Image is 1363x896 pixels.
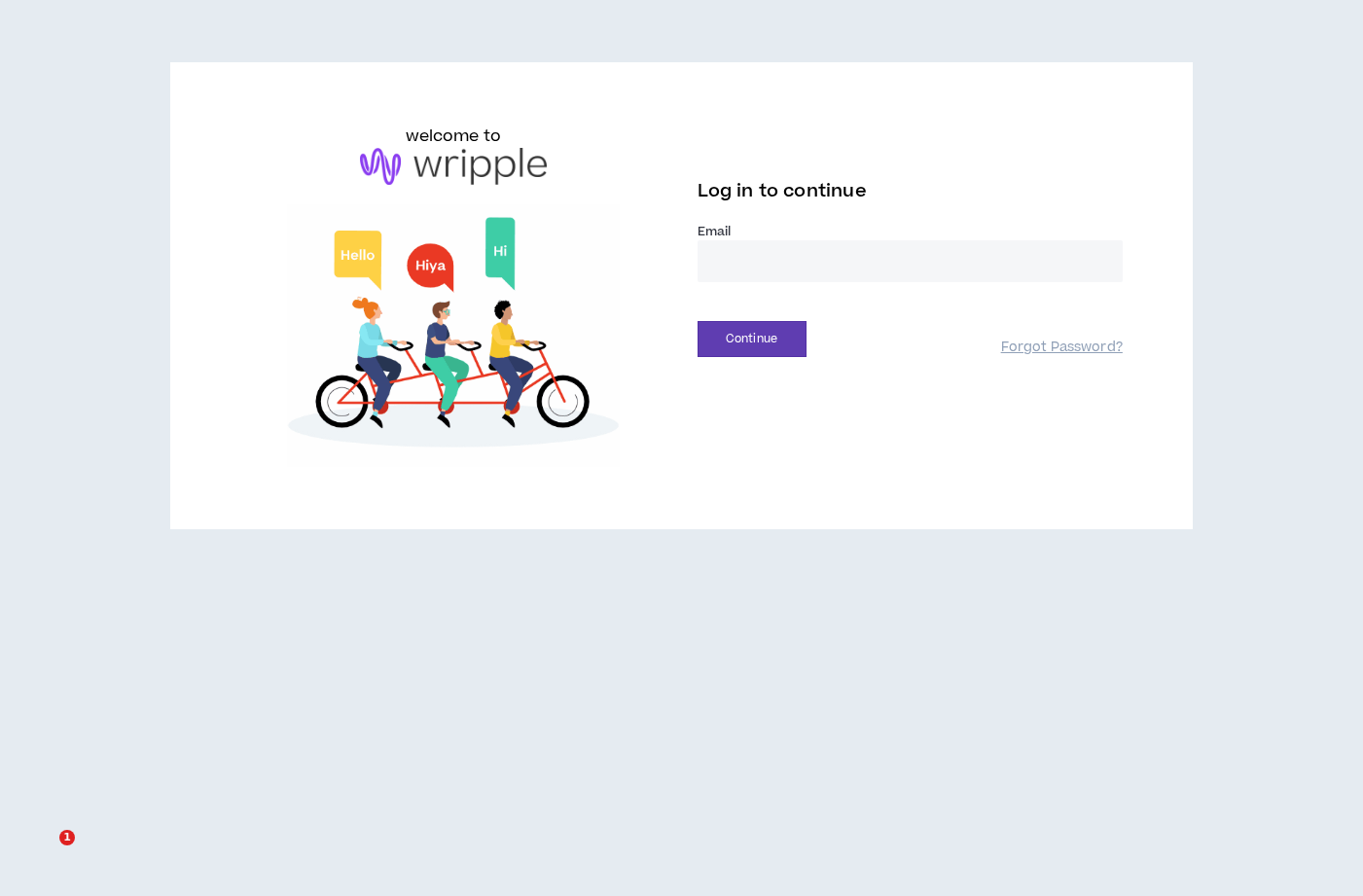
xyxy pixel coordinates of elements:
h6: welcome to [406,125,502,148]
span: Log in to continue [698,179,867,203]
label: Email [698,223,1123,240]
img: Welcome to Wripple [240,204,665,467]
button: Continue [698,321,807,357]
img: logo-brand.png [360,148,547,185]
a: Forgot Password? [1001,339,1123,357]
iframe: Intercom live chat [19,830,66,877]
span: 1 [59,830,75,845]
